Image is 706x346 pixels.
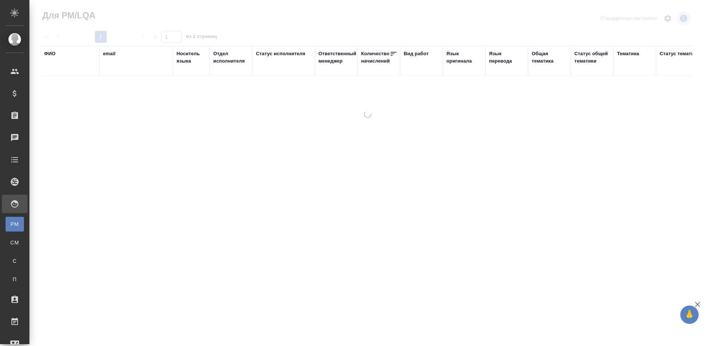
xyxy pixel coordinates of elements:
[680,306,699,324] button: 🙏
[6,235,24,250] a: CM
[404,50,429,57] div: Вид работ
[9,239,20,246] span: CM
[44,50,56,57] div: ФИО
[176,50,206,65] div: Носитель языка
[361,50,390,65] div: Количество начислений
[6,254,24,268] a: С
[683,307,696,322] span: 🙏
[532,50,567,65] div: Общая тематика
[9,220,20,228] span: PM
[446,50,482,65] div: Язык оригинала
[103,50,115,57] div: email
[213,50,249,65] div: Отдел исполнителя
[9,257,20,265] span: С
[6,272,24,287] a: П
[617,50,639,57] div: Тематика
[660,50,699,57] div: Статус тематики
[6,217,24,232] a: PM
[9,276,20,283] span: П
[256,50,305,57] div: Статус исполнителя
[318,50,356,65] div: Ответственный менеджер
[574,50,610,65] div: Статус общей тематики
[489,50,524,65] div: Язык перевода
